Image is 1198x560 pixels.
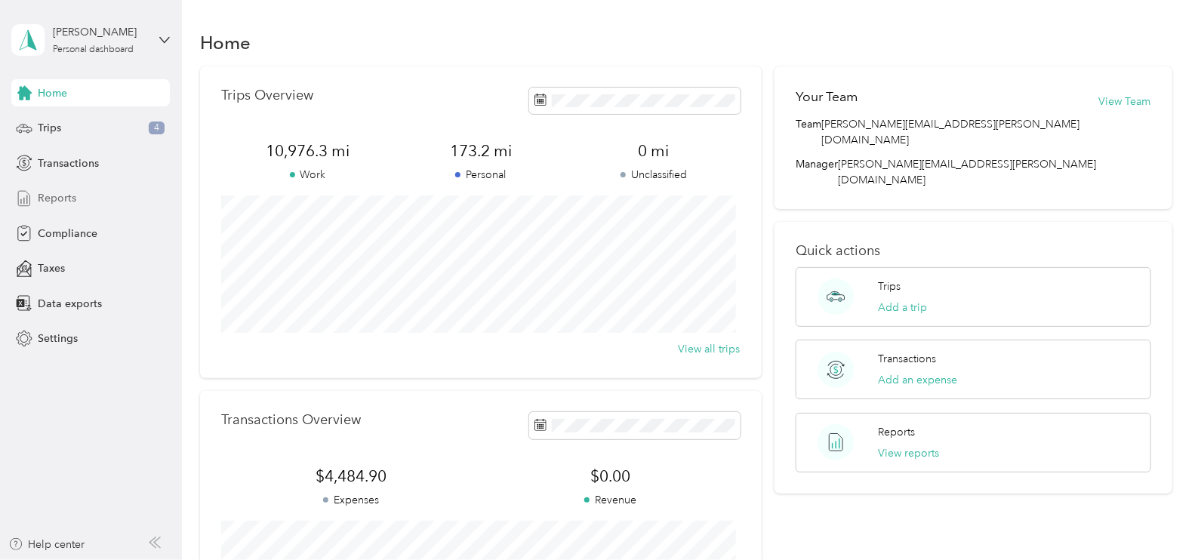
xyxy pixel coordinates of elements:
[221,492,481,508] p: Expenses
[568,167,741,183] p: Unclassified
[481,492,741,508] p: Revenue
[796,243,1150,259] p: Quick actions
[796,116,821,148] span: Team
[38,331,78,346] span: Settings
[200,35,251,51] h1: Home
[8,537,85,552] button: Help center
[38,190,76,206] span: Reports
[53,24,147,40] div: [PERSON_NAME]
[481,466,741,487] span: $0.00
[821,116,1150,148] span: [PERSON_NAME][EMAIL_ADDRESS][PERSON_NAME][DOMAIN_NAME]
[221,140,394,162] span: 10,976.3 mi
[221,466,481,487] span: $4,484.90
[796,156,838,188] span: Manager
[879,300,928,315] button: Add a trip
[568,140,741,162] span: 0 mi
[38,296,102,312] span: Data exports
[679,341,741,357] button: View all trips
[149,122,165,135] span: 4
[1113,475,1198,560] iframe: Everlance-gr Chat Button Frame
[879,351,937,367] p: Transactions
[221,412,361,428] p: Transactions Overview
[221,167,394,183] p: Work
[879,445,940,461] button: View reports
[879,372,958,388] button: Add an expense
[796,88,858,106] h2: Your Team
[38,155,99,171] span: Transactions
[221,88,313,103] p: Trips Overview
[38,85,67,101] span: Home
[53,45,134,54] div: Personal dashboard
[38,260,65,276] span: Taxes
[394,167,567,183] p: Personal
[38,226,97,242] span: Compliance
[879,424,916,440] p: Reports
[838,158,1096,186] span: [PERSON_NAME][EMAIL_ADDRESS][PERSON_NAME][DOMAIN_NAME]
[1099,94,1151,109] button: View Team
[879,278,901,294] p: Trips
[38,120,61,136] span: Trips
[394,140,567,162] span: 173.2 mi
